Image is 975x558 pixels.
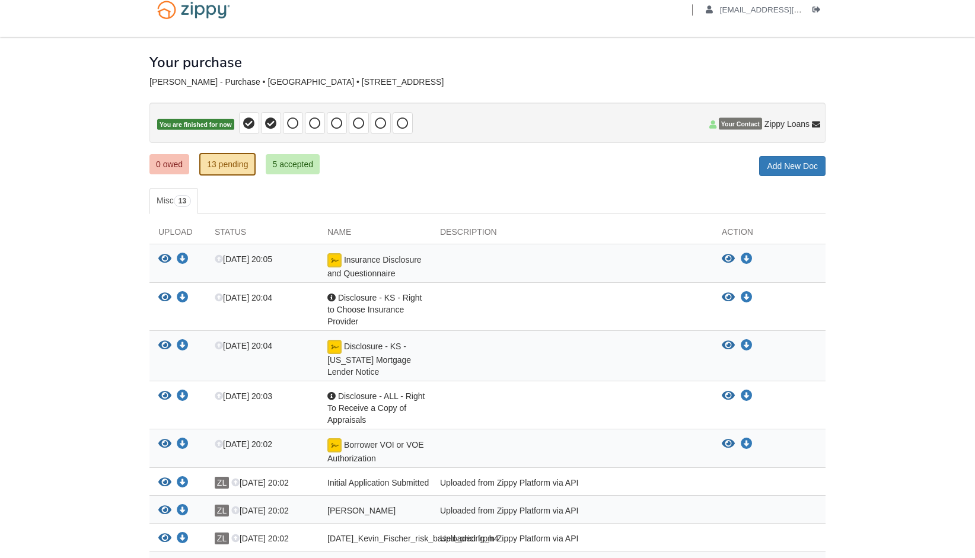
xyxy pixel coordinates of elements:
[177,294,189,303] a: Download Disclosure - KS - Right to Choose Insurance Provider
[713,226,826,244] div: Action
[741,391,753,401] a: Download Disclosure - ALL - Right To Receive a Copy of Appraisals
[327,534,498,543] span: [DATE]_Kevin_Fischer_risk_based_pricing_h4
[149,154,189,174] a: 0 owed
[764,118,810,130] span: Zippy Loans
[177,479,189,488] a: Download Initial Application Submitted
[327,340,342,354] img: Document fully signed
[215,477,229,489] span: ZL
[158,477,171,489] button: View Initial Application Submitted
[759,156,826,176] a: Add New Doc
[431,226,713,244] div: Description
[431,505,713,520] div: Uploaded from Zippy Platform via API
[231,506,289,515] span: [DATE] 20:02
[741,439,753,449] a: Download Borrower VOI or VOE Authorization
[327,506,396,515] span: [PERSON_NAME]
[327,440,423,463] span: Borrower VOI or VOE Authorization
[722,390,735,402] button: View Disclosure - ALL - Right To Receive a Copy of Appraisals
[215,341,272,350] span: [DATE] 20:04
[158,390,171,403] button: View Disclosure - ALL - Right To Receive a Copy of Appraisals
[706,5,856,17] a: edit profile
[149,77,826,87] div: [PERSON_NAME] - Purchase • [GEOGRAPHIC_DATA] • [STREET_ADDRESS]
[158,438,171,451] button: View Borrower VOI or VOE Authorization
[741,293,753,302] a: Download Disclosure - KS - Right to Choose Insurance Provider
[177,534,189,544] a: Download 08-08-2025_Kevin_Fischer_risk_based_pricing_h4
[327,293,422,326] span: Disclosure - KS - Right to Choose Insurance Provider
[327,391,425,425] span: Disclosure - ALL - Right To Receive a Copy of Appraisals
[158,292,171,304] button: View Disclosure - KS - Right to Choose Insurance Provider
[722,340,735,352] button: View Disclosure - KS - Kansas Mortgage Lender Notice
[215,391,272,401] span: [DATE] 20:03
[741,254,753,264] a: Download Insurance Disclosure and Questionnaire
[327,438,342,452] img: Document fully signed
[327,253,342,267] img: Document fully signed
[177,440,189,449] a: Download Borrower VOI or VOE Authorization
[431,533,713,548] div: Uploaded from Zippy Platform via API
[215,293,272,302] span: [DATE] 20:04
[722,292,735,304] button: View Disclosure - KS - Right to Choose Insurance Provider
[231,534,289,543] span: [DATE] 20:02
[206,226,318,244] div: Status
[266,154,320,174] a: 5 accepted
[215,533,229,544] span: ZL
[158,340,171,352] button: View Disclosure - KS - Kansas Mortgage Lender Notice
[741,341,753,350] a: Download Disclosure - KS - Kansas Mortgage Lender Notice
[157,119,234,130] span: You are finished for now
[327,478,429,487] span: Initial Application Submitted
[177,255,189,264] a: Download Insurance Disclosure and Questionnaire
[158,533,171,545] button: View 08-08-2025_Kevin_Fischer_risk_based_pricing_h4
[719,118,762,130] span: Your Contact
[158,505,171,517] button: View Kevin_Fischer_credit_authorization
[812,5,826,17] a: Log out
[149,188,198,214] a: Misc
[177,342,189,351] a: Download Disclosure - KS - Kansas Mortgage Lender Notice
[722,438,735,450] button: View Borrower VOI or VOE Authorization
[149,226,206,244] div: Upload
[215,439,272,449] span: [DATE] 20:02
[231,478,289,487] span: [DATE] 20:02
[149,55,242,70] h1: Your purchase
[177,506,189,516] a: Download Kevin_Fischer_credit_authorization
[722,253,735,265] button: View Insurance Disclosure and Questionnaire
[215,254,272,264] span: [DATE] 20:05
[174,195,191,207] span: 13
[318,226,431,244] div: Name
[199,153,256,176] a: 13 pending
[158,253,171,266] button: View Insurance Disclosure and Questionnaire
[327,342,411,377] span: Disclosure - KS - [US_STATE] Mortgage Lender Notice
[327,255,422,278] span: Insurance Disclosure and Questionnaire
[720,5,856,14] span: acesfischer@yahoo.com
[431,477,713,492] div: Uploaded from Zippy Platform via API
[215,505,229,516] span: ZL
[177,392,189,401] a: Download Disclosure - ALL - Right To Receive a Copy of Appraisals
